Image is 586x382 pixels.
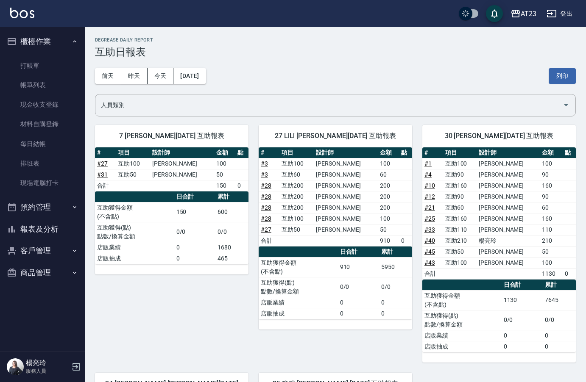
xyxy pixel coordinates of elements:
td: 互助100 [279,213,313,224]
td: 互助210 [443,235,477,246]
table: a dense table [95,191,248,264]
td: [PERSON_NAME] [477,191,540,202]
button: AT23 [507,5,540,22]
td: 互助60 [279,169,313,180]
a: #27 [97,160,108,167]
td: 200 [378,191,399,202]
td: 0 [235,180,248,191]
a: #3 [261,171,268,178]
a: #28 [261,215,271,222]
td: [PERSON_NAME] [314,169,378,180]
img: Logo [10,8,34,18]
a: 排班表 [3,154,81,173]
td: 0/0 [215,222,248,242]
td: 60 [378,169,399,180]
table: a dense table [95,147,248,191]
th: 累計 [379,246,412,257]
td: 店販抽成 [422,341,502,352]
a: #3 [261,160,268,167]
td: 0 [338,308,379,319]
a: #10 [424,182,435,189]
button: 今天 [148,68,174,84]
input: 人員名稱 [99,98,559,113]
a: 打帳單 [3,56,81,75]
td: [PERSON_NAME] [314,180,378,191]
td: 互助200 [279,202,313,213]
td: 店販業績 [422,330,502,341]
td: 150 [174,202,215,222]
table: a dense table [259,246,412,319]
td: 100 [540,257,563,268]
td: [PERSON_NAME] [314,224,378,235]
td: [PERSON_NAME] [477,158,540,169]
td: [PERSON_NAME] [150,158,215,169]
a: #25 [424,215,435,222]
td: 互助50 [116,169,150,180]
a: #12 [424,193,435,200]
td: 910 [378,235,399,246]
td: 1130 [502,290,543,310]
td: 互助獲得(點) 點數/換算金額 [259,277,338,297]
td: 100 [214,158,235,169]
td: [PERSON_NAME] [314,191,378,202]
span: 30 [PERSON_NAME][DATE] 互助報表 [433,132,566,140]
th: # [259,147,279,158]
p: 服務人員 [26,367,69,375]
td: 0 [543,341,576,352]
td: 互助獲得金額 (不含點) [422,290,502,310]
td: 0/0 [543,310,576,330]
td: 0/0 [502,310,543,330]
td: 店販抽成 [95,253,174,264]
h2: Decrease Daily Report [95,37,576,43]
button: 商品管理 [3,262,81,284]
th: 項目 [279,147,313,158]
button: save [486,5,503,22]
a: 現場電腦打卡 [3,173,81,193]
td: [PERSON_NAME] [477,246,540,257]
th: 累計 [215,191,248,202]
td: 60 [540,202,563,213]
button: Open [559,98,573,112]
a: #28 [261,204,271,211]
button: 前天 [95,68,121,84]
td: 0 [379,297,412,308]
td: 160 [540,180,563,191]
table: a dense table [422,147,576,280]
th: 點 [563,147,576,158]
td: 互助100 [443,158,477,169]
td: 互助100 [279,158,313,169]
td: 互助160 [443,213,477,224]
td: [PERSON_NAME] [477,213,540,224]
td: 0 [502,330,543,341]
td: 互助獲得(點) 點數/換算金額 [95,222,174,242]
td: 210 [540,235,563,246]
td: 互助獲得金額 (不含點) [259,257,338,277]
th: 累計 [543,280,576,291]
td: 150 [214,180,235,191]
td: 465 [215,253,248,264]
th: # [422,147,443,158]
a: #4 [424,171,432,178]
th: 設計師 [150,147,215,158]
button: 櫃檯作業 [3,30,81,53]
td: 合計 [259,235,279,246]
td: 100 [378,213,399,224]
td: 0 [338,297,379,308]
td: [PERSON_NAME] [477,202,540,213]
td: 0 [563,268,576,279]
td: 600 [215,202,248,222]
th: # [95,147,116,158]
a: #28 [261,193,271,200]
td: 0 [502,341,543,352]
td: [PERSON_NAME] [477,169,540,180]
td: 50 [214,169,235,180]
th: 金額 [214,147,235,158]
td: [PERSON_NAME] [477,257,540,268]
a: 每日結帳 [3,134,81,154]
a: #28 [261,182,271,189]
td: 160 [540,213,563,224]
td: 7645 [543,290,576,310]
button: 列印 [549,68,576,84]
td: 5950 [379,257,412,277]
a: 帳單列表 [3,75,81,95]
